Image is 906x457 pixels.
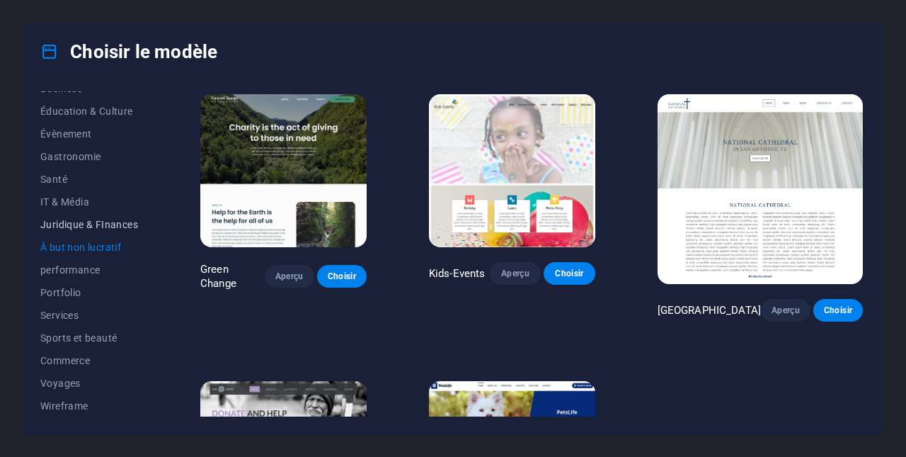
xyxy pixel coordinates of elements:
[544,262,595,285] button: Choisir
[40,259,138,281] button: performance
[40,400,138,412] span: Wireframe
[429,266,486,281] p: Kids-Events
[501,268,529,279] span: Aperçu
[40,281,138,304] button: Portfolio
[40,236,138,259] button: À but non lucratif
[825,305,851,316] span: Choisir
[40,349,138,372] button: Commerce
[40,128,138,140] span: Évènement
[40,332,138,344] span: Sports et beauté
[40,287,138,298] span: Portfolio
[40,242,138,253] span: À but non lucratif
[490,262,541,285] button: Aperçu
[40,264,138,276] span: performance
[40,151,138,162] span: Gastronomie
[40,196,138,208] span: IT & Média
[40,145,138,168] button: Gastronomie
[40,174,138,185] span: Santé
[40,40,217,63] h4: Choisir le modèle
[200,94,367,247] img: Green Change
[265,265,314,288] button: Aperçu
[40,191,138,213] button: IT & Média
[40,310,138,321] span: Services
[40,123,138,145] button: Évènement
[40,395,138,417] button: Wireframe
[40,213,138,236] button: Juridique & FInances
[40,219,138,230] span: Juridique & FInances
[658,303,761,317] p: [GEOGRAPHIC_DATA]
[40,355,138,366] span: Commerce
[40,372,138,395] button: Voyages
[555,268,583,279] span: Choisir
[40,100,138,123] button: Éducation & Culture
[328,271,355,282] span: Choisir
[40,168,138,191] button: Santé
[276,271,303,282] span: Aperçu
[200,262,265,290] p: Green Change
[429,94,595,247] img: Kids-Events
[761,299,810,322] button: Aperçu
[40,304,138,327] button: Services
[813,299,863,322] button: Choisir
[658,94,863,284] img: National Cathedral
[40,106,138,117] span: Éducation & Culture
[40,327,138,349] button: Sports et beauté
[772,305,799,316] span: Aperçu
[317,265,367,288] button: Choisir
[40,378,138,389] span: Voyages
